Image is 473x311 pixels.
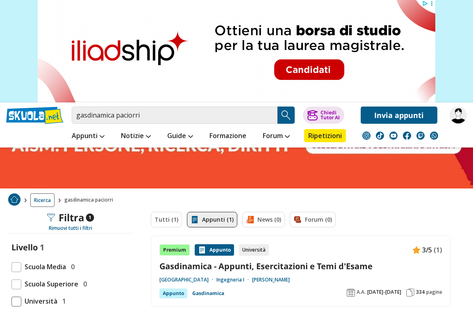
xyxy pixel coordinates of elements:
a: Ingegneria I [216,277,252,283]
span: gasdinamica paciorri [64,193,116,207]
button: ChiediTutor AI [303,107,344,124]
span: A.A. [357,289,366,295]
button: Search Button [277,107,295,124]
div: Rimuovi tutti i filtri [8,225,133,232]
a: Gasdinamica [192,288,224,298]
a: Tutti (1) [151,212,182,227]
input: Cerca appunti, riassunti o versioni [72,107,277,124]
img: tiktok [376,132,384,140]
a: Ricerca [30,193,55,207]
span: 1 [86,213,94,222]
span: Scuola Superiore [21,279,78,289]
span: 1 [40,242,44,253]
span: (1) [434,245,442,255]
span: 0 [68,261,75,272]
img: WhatsApp [430,132,438,140]
a: Home [8,193,20,207]
img: Appunti filtro contenuto attivo [191,216,199,224]
a: Invia appunti [361,107,437,124]
img: youtube [389,132,398,140]
img: Appunti contenuto [198,246,206,254]
img: Filtra filtri mobile [47,213,55,222]
img: instagram [362,132,371,140]
img: Appunti contenuto [412,246,421,254]
a: Guide [165,129,195,144]
span: pagine [426,289,442,295]
img: simonesolitro97 [450,107,467,124]
div: Chiedi Tutor AI [321,110,340,120]
span: 3/5 [422,245,432,255]
a: Ripetizioni [304,129,346,142]
span: 334 [416,289,425,295]
a: Gasdinamica - Appunti, Esercitazioni e Temi d'Esame [159,261,442,272]
img: Pagine [406,288,414,297]
div: Premium [159,244,190,256]
a: Appunti (1) [187,212,237,227]
div: Appunto [159,288,187,298]
img: Anno accademico [347,288,355,297]
a: Notizie [119,129,153,144]
img: Cerca appunti, riassunti o versioni [280,109,292,121]
span: Università [21,296,57,306]
a: [PERSON_NAME] [252,277,290,283]
div: Università [239,244,269,256]
a: Appunti [70,129,107,144]
a: [GEOGRAPHIC_DATA] [159,277,216,283]
a: Forum [261,129,292,144]
span: 1 [59,296,66,306]
div: Filtra [47,212,94,223]
span: [DATE]-[DATE] [367,289,401,295]
label: Livello [11,242,38,253]
a: Formazione [207,129,248,144]
img: facebook [403,132,411,140]
span: 0 [80,279,87,289]
div: Appunto [195,244,234,256]
span: Scuola Media [21,261,66,272]
img: twitch [416,132,425,140]
img: Home [8,193,20,206]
